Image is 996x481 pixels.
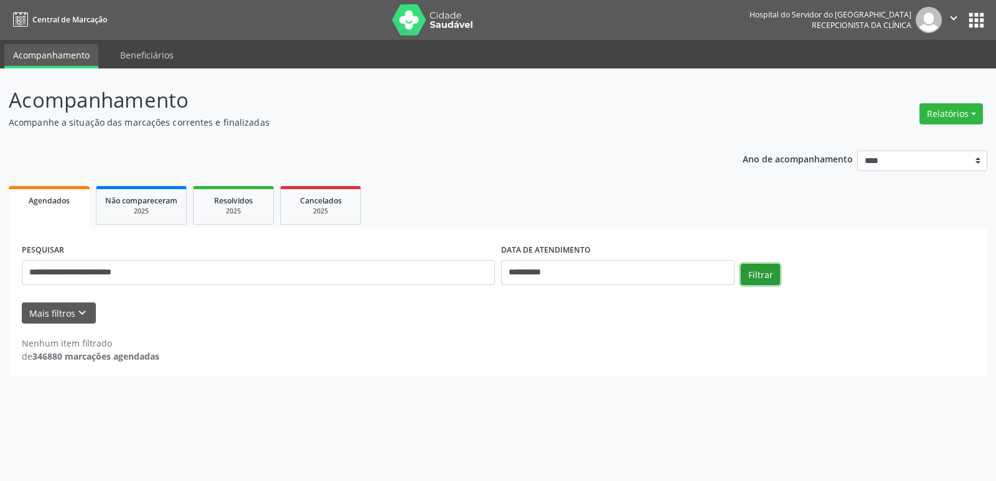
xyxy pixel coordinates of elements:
button: Mais filtroskeyboard_arrow_down [22,302,96,324]
p: Acompanhamento [9,85,693,116]
div: 2025 [105,207,177,216]
label: PESQUISAR [22,241,64,260]
strong: 346880 marcações agendadas [32,350,159,362]
label: DATA DE ATENDIMENTO [501,241,591,260]
span: Resolvidos [214,195,253,206]
a: Central de Marcação [9,9,107,30]
span: Não compareceram [105,195,177,206]
button: Filtrar [741,264,780,285]
div: Nenhum item filtrado [22,337,159,350]
a: Beneficiários [111,44,182,66]
div: 2025 [289,207,352,216]
div: de [22,350,159,363]
p: Ano de acompanhamento [743,151,853,166]
i: keyboard_arrow_down [75,306,89,320]
i:  [947,11,961,25]
div: Hospital do Servidor do [GEOGRAPHIC_DATA] [749,9,911,20]
a: Acompanhamento [4,44,98,68]
span: Central de Marcação [32,14,107,25]
button:  [942,7,965,33]
img: img [916,7,942,33]
div: 2025 [202,207,265,216]
button: Relatórios [919,103,983,124]
span: Cancelados [300,195,342,206]
span: Recepcionista da clínica [812,20,911,30]
span: Agendados [29,195,70,206]
p: Acompanhe a situação das marcações correntes e finalizadas [9,116,693,129]
button: apps [965,9,987,31]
